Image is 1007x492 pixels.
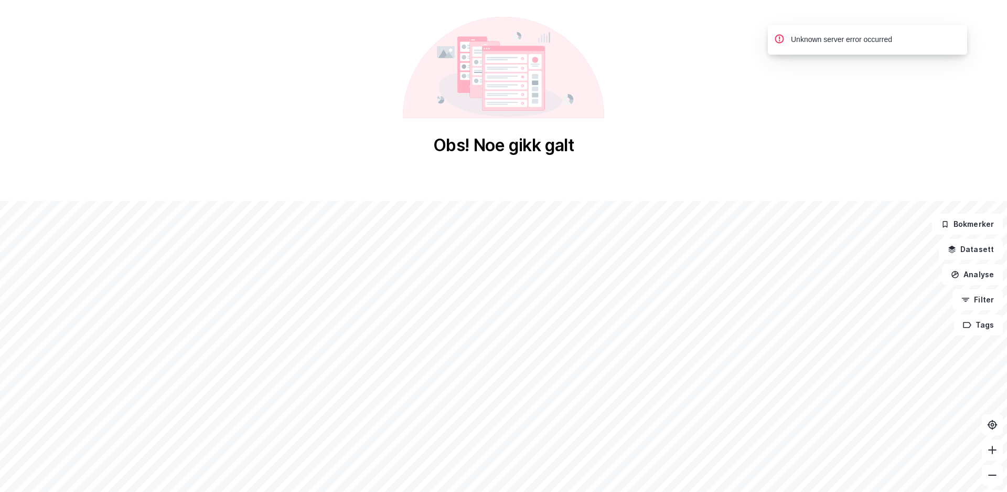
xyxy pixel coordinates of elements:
button: Filter [952,289,1003,310]
button: Analyse [942,264,1003,285]
div: Unknown server error occurred [791,34,892,46]
iframe: Chat Widget [955,442,1007,492]
div: Obs! Noe gikk galt [433,135,574,156]
button: Bokmerker [932,214,1003,235]
button: Datasett [939,239,1003,260]
button: Tags [954,315,1003,336]
div: Kontrollprogram for chat [955,442,1007,492]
